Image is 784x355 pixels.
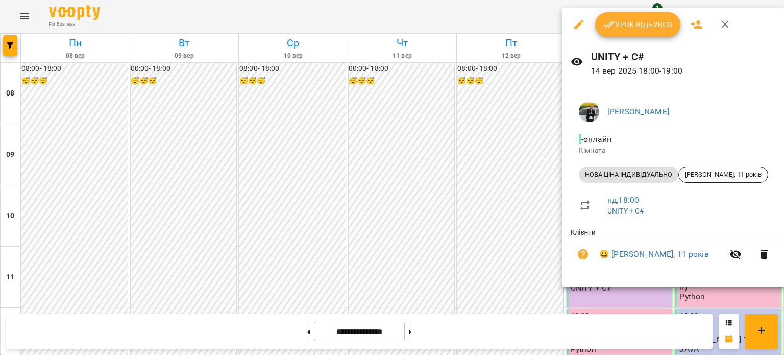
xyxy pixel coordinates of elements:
span: [PERSON_NAME], 11 років [679,170,768,179]
button: Візит ще не сплачено. Додати оплату? [571,242,595,267]
a: [PERSON_NAME] [607,107,669,116]
span: - онлайн [579,134,614,144]
p: 14 вер 2025 18:00 - 19:00 [591,65,776,77]
a: нд , 18:00 [607,195,639,205]
ul: Клієнти [571,227,776,275]
span: Урок відбувся [603,18,673,31]
a: 😀 [PERSON_NAME], 11 років [599,248,709,261]
h6: UNITY + C# [591,49,776,65]
img: a92d573242819302f0c564e2a9a4b79e.jpg [579,102,599,122]
div: [PERSON_NAME], 11 років [678,167,768,183]
a: UNITY + C# [607,207,644,215]
button: Урок відбувся [595,12,681,37]
p: Кімната [579,146,768,156]
span: НОВА ЦІНА ІНДИВІДУАЛЬНО [579,170,678,179]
